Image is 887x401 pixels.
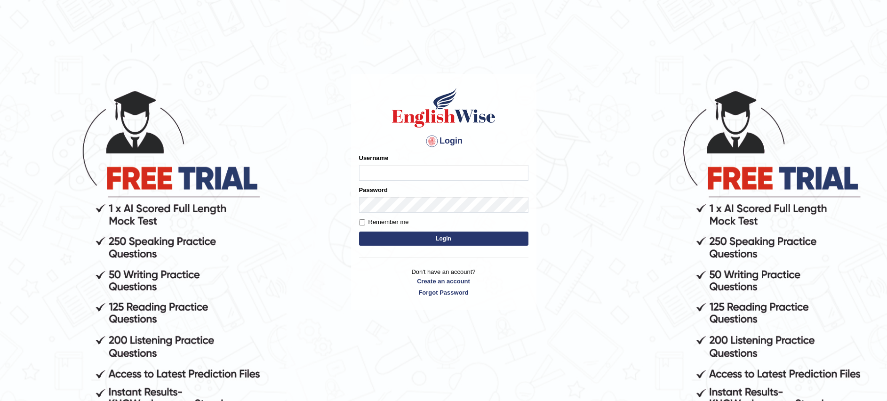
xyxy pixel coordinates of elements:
a: Create an account [359,277,528,286]
input: Remember me [359,219,365,225]
img: Logo of English Wise sign in for intelligent practice with AI [390,87,497,129]
label: Username [359,153,389,162]
label: Password [359,185,388,194]
h4: Login [359,134,528,149]
button: Login [359,232,528,246]
a: Forgot Password [359,288,528,297]
label: Remember me [359,217,409,227]
p: Don't have an account? [359,267,528,297]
